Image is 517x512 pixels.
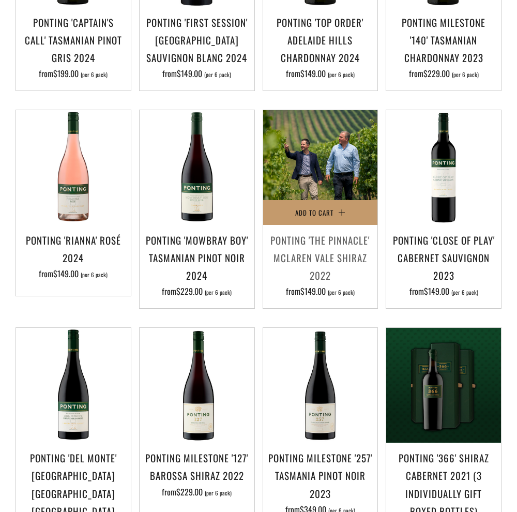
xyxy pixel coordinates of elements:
[53,267,79,280] span: $149.00
[176,486,203,498] span: $229.00
[145,449,249,484] h3: Ponting Milestone '127' Barossa Shiraz 2022
[16,13,131,78] a: Ponting 'Captain's Call' Tasmanian Pinot Gris 2024 from$199.00 (per 6 pack)
[39,267,108,280] span: from
[391,13,496,67] h3: Ponting Milestone '140' Tasmanian Chardonnay 2023
[300,67,326,80] span: $149.00
[452,72,479,78] span: (per 6 pack)
[295,207,333,218] span: Add to Cart
[204,72,231,78] span: (per 6 pack)
[205,290,232,295] span: (per 6 pack)
[16,231,131,283] a: Ponting 'Rianna' Rosé 2024 from$149.00 (per 6 pack)
[300,285,326,297] span: $149.00
[140,13,254,78] a: Ponting 'First Session' [GEOGRAPHIC_DATA] Sauvignon Blanc 2024 from$149.00 (per 6 pack)
[424,285,449,297] span: $149.00
[140,449,254,501] a: Ponting Milestone '127' Barossa Shiraz 2022 from$229.00 (per 6 pack)
[451,290,478,295] span: (per 6 pack)
[409,67,479,80] span: from
[263,200,378,225] button: Add to Cart
[268,231,373,284] h3: Ponting 'The Pinnacle' McLaren Vale Shiraz 2022
[145,13,249,67] h3: Ponting 'First Session' [GEOGRAPHIC_DATA] Sauvignon Blanc 2024
[391,231,496,284] h3: Ponting 'Close of Play' Cabernet Sauvignon 2023
[263,13,378,78] a: Ponting 'Top Order' Adelaide Hills Chardonnay 2024 from$149.00 (per 6 pack)
[286,285,355,297] span: from
[328,72,355,78] span: (per 6 pack)
[409,285,478,297] span: from
[328,290,355,295] span: (per 6 pack)
[145,231,249,284] h3: Ponting 'Mowbray Boy' Tasmanian Pinot Noir 2024
[162,285,232,297] span: from
[423,67,450,80] span: $229.00
[81,72,108,78] span: (per 6 pack)
[268,449,373,502] h3: Ponting Milestone '257' Tasmania Pinot Noir 2023
[176,285,203,297] span: $229.00
[140,231,254,296] a: Ponting 'Mowbray Boy' Tasmanian Pinot Noir 2024 from$229.00 (per 6 pack)
[21,13,126,67] h3: Ponting 'Captain's Call' Tasmanian Pinot Gris 2024
[286,67,355,80] span: from
[21,231,126,266] h3: Ponting 'Rianna' Rosé 2024
[263,231,378,296] a: Ponting 'The Pinnacle' McLaren Vale Shiraz 2022 from$149.00 (per 6 pack)
[205,490,232,496] span: (per 6 pack)
[81,272,108,278] span: (per 6 pack)
[39,67,108,80] span: from
[53,67,79,80] span: $199.00
[386,231,501,296] a: Ponting 'Close of Play' Cabernet Sauvignon 2023 from$149.00 (per 6 pack)
[268,13,373,67] h3: Ponting 'Top Order' Adelaide Hills Chardonnay 2024
[162,486,232,498] span: from
[386,13,501,78] a: Ponting Milestone '140' Tasmanian Chardonnay 2023 from$229.00 (per 6 pack)
[177,67,202,80] span: $149.00
[162,67,231,80] span: from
